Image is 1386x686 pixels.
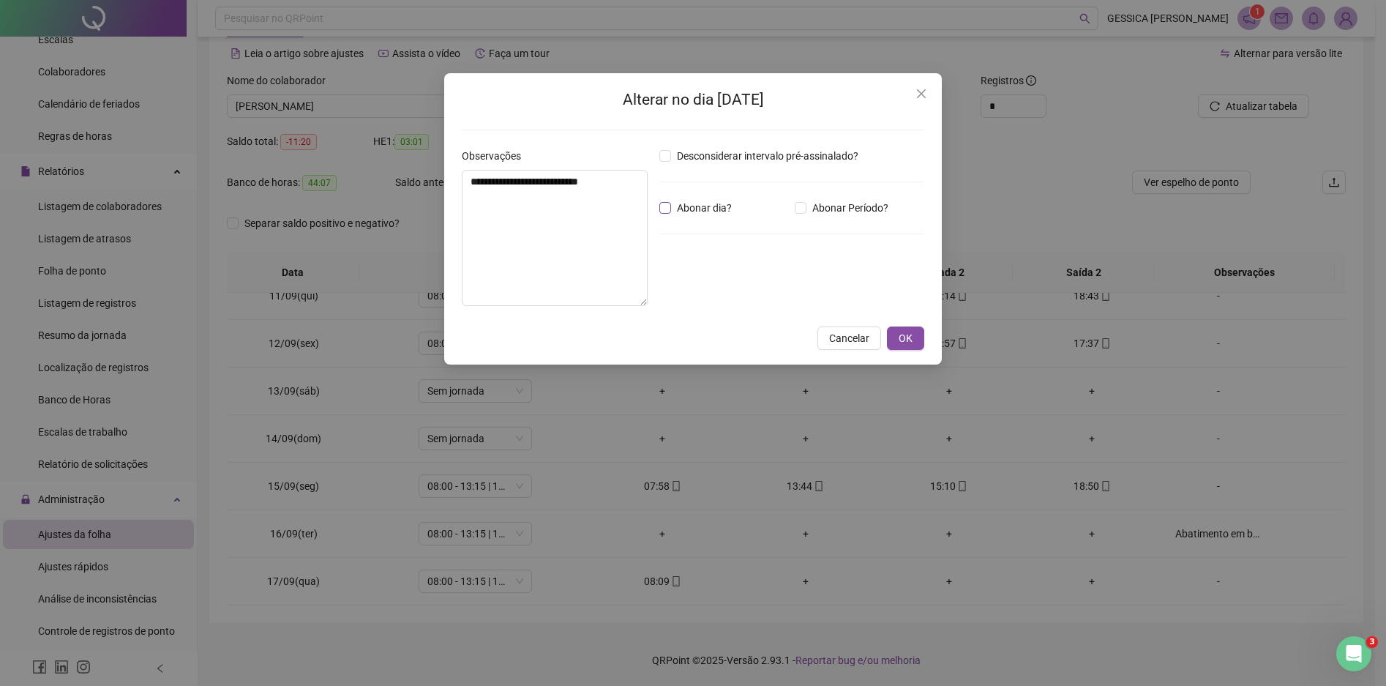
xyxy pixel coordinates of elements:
[462,148,531,164] label: Observações
[829,330,869,346] span: Cancelar
[671,200,738,216] span: Abonar dia?
[462,88,924,112] h2: Alterar no dia [DATE]
[910,82,933,105] button: Close
[806,200,894,216] span: Abonar Período?
[671,148,864,164] span: Desconsiderar intervalo pré-assinalado?
[887,327,924,350] button: OK
[1336,636,1371,671] iframe: Intercom live chat
[915,88,927,100] span: close
[817,327,881,350] button: Cancelar
[1366,636,1378,648] span: 3
[899,330,913,346] span: OK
